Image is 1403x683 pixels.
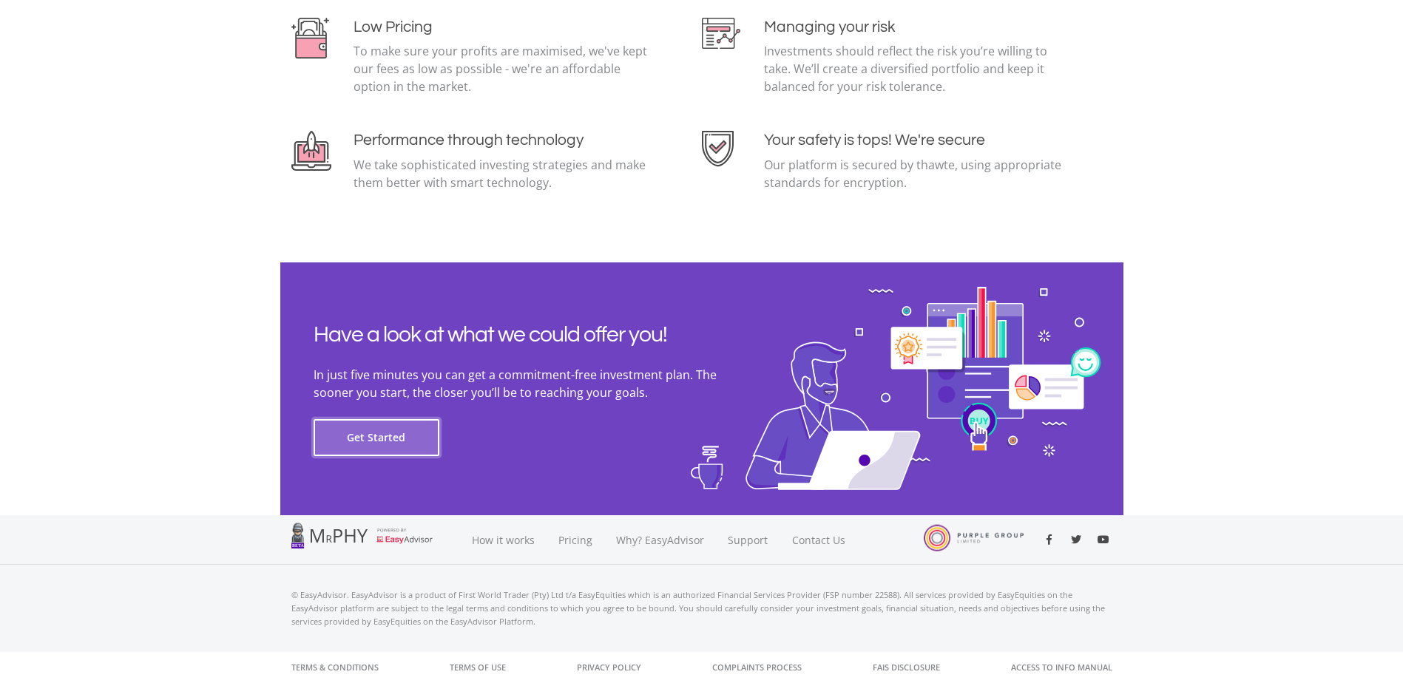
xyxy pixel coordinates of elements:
[577,652,641,683] a: Privacy Policy
[450,652,506,683] a: Terms of Use
[314,419,439,456] button: Get Started
[291,652,379,683] a: Terms & Conditions
[712,652,802,683] a: Complaints Process
[1011,652,1112,683] a: Access to Info Manual
[460,515,547,565] a: How it works
[314,366,757,401] p: In just five minutes you can get a commitment-free investment plan. The sooner you start, the clo...
[604,515,716,565] a: Why? EasyAdvisor
[716,515,780,565] a: Support
[354,156,655,191] p: We take sophisticated investing strategies and make them better with smart technology.
[314,322,757,348] h2: Have a look at what we could offer you!
[764,42,1065,95] p: Investments should reflect the risk you’re willing to take. We’ll create a diversified portfolio ...
[354,42,655,95] p: To make sure your profits are maximised, we've kept our fees as low as possible - we're an afford...
[873,652,940,683] a: FAIS Disclosure
[354,18,655,36] h4: Low Pricing
[354,131,655,149] h4: Performance through technology
[291,588,1112,628] p: © EasyAdvisor. EasyAdvisor is a product of First World Trader (Pty) Ltd t/a EasyEquities which is...
[764,18,1065,36] h4: Managing your risk
[764,131,1065,149] h4: Your safety is tops! We're secure
[780,515,859,565] a: Contact Us
[547,515,604,565] a: Pricing
[764,156,1065,191] p: Our platform is secured by thawte, using appropriate standards for encryption.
